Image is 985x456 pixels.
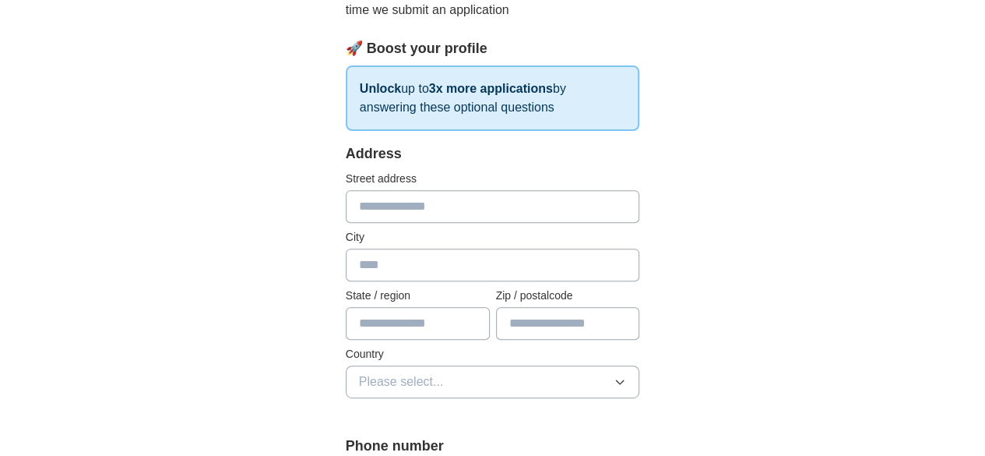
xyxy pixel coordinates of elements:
[346,171,640,187] label: Street address
[496,288,640,304] label: Zip / postalcode
[346,38,640,59] div: 🚀 Boost your profile
[346,288,490,304] label: State / region
[346,143,640,164] div: Address
[346,366,640,398] button: Please select...
[360,82,401,95] strong: Unlock
[346,346,640,362] label: Country
[429,82,553,95] strong: 3x more applications
[346,65,640,131] p: up to by answering these optional questions
[359,373,444,391] span: Please select...
[346,229,640,246] label: City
